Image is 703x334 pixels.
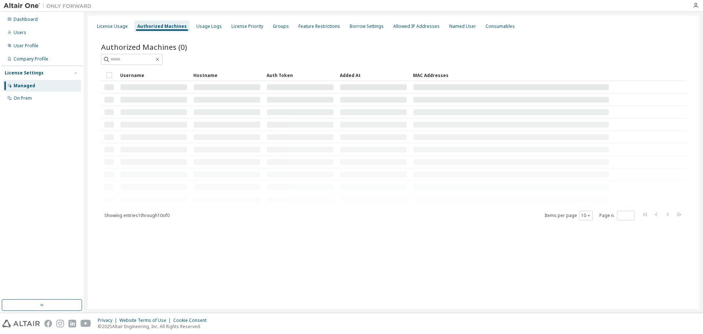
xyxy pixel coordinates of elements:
[56,320,64,327] img: instagram.svg
[273,23,289,29] div: Groups
[14,95,32,101] div: On Prem
[393,23,440,29] div: Allowed IP Addresses
[599,211,635,220] span: Page n.
[120,69,187,81] div: Username
[2,320,40,327] img: altair_logo.svg
[544,211,593,220] span: Items per page
[14,83,35,89] div: Managed
[14,16,38,22] div: Dashboard
[119,318,173,323] div: Website Terms of Use
[68,320,76,327] img: linkedin.svg
[44,320,52,327] img: facebook.svg
[231,23,263,29] div: License Priority
[14,56,48,62] div: Company Profile
[98,318,119,323] div: Privacy
[449,23,476,29] div: Named User
[193,69,261,81] div: Hostname
[413,69,609,81] div: MAC Addresses
[104,212,170,219] span: Showing entries 1 through 10 of 0
[81,320,91,327] img: youtube.svg
[340,69,407,81] div: Added At
[14,43,38,49] div: User Profile
[14,30,26,36] div: Users
[101,42,187,52] span: Authorized Machines (0)
[350,23,384,29] div: Borrow Settings
[5,70,44,76] div: License Settings
[97,23,128,29] div: License Usage
[4,2,95,10] img: Altair One
[98,323,211,330] p: © 2025 Altair Engineering, Inc. All Rights Reserved.
[298,23,340,29] div: Feature Restrictions
[486,23,515,29] div: Consumables
[137,23,187,29] div: Authorized Machines
[173,318,211,323] div: Cookie Consent
[267,69,334,81] div: Auth Token
[196,23,222,29] div: Usage Logs
[581,213,591,219] button: 10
